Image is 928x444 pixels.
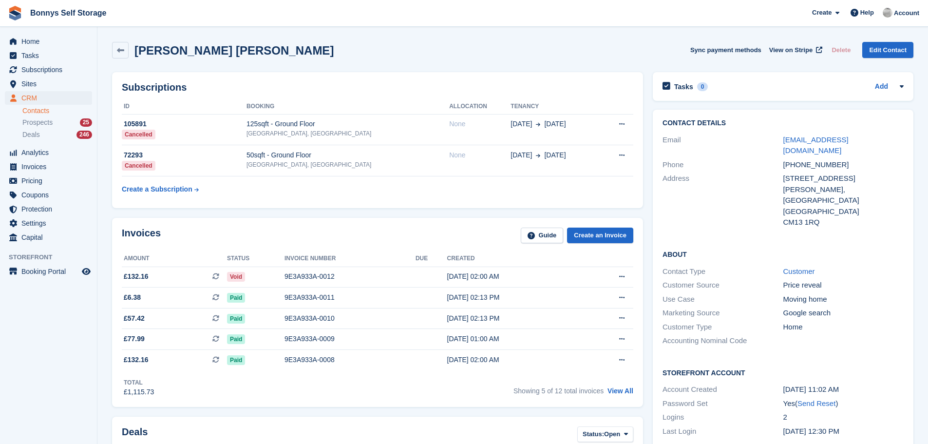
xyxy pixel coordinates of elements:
a: menu [5,77,92,91]
div: [DATE] 01:00 AM [447,334,581,344]
div: None [449,119,511,129]
span: Open [604,429,620,439]
a: View on Stripe [765,42,824,58]
span: Status: [583,429,604,439]
div: [GEOGRAPHIC_DATA], [GEOGRAPHIC_DATA] [246,129,449,138]
span: £6.38 [124,292,141,303]
div: Price reveal [783,280,904,291]
div: 2 [783,412,904,423]
div: [DATE] 11:02 AM [783,384,904,395]
img: stora-icon-8386f47178a22dfd0bd8f6a31ec36ba5ce8667c1dd55bd0f319d3a0aa187defe.svg [8,6,22,20]
a: menu [5,146,92,159]
a: menu [5,63,92,77]
div: 9E3A933A-0010 [284,313,416,324]
div: Use Case [663,294,783,305]
time: 2025-02-11 12:30:06 UTC [783,427,840,435]
div: 9E3A933A-0012 [284,271,416,282]
span: Help [860,8,874,18]
div: 105891 [122,119,246,129]
span: Subscriptions [21,63,80,77]
a: Send Reset [797,399,835,407]
div: Phone [663,159,783,171]
h2: Contact Details [663,119,904,127]
a: Bonnys Self Storage [26,5,110,21]
span: Home [21,35,80,48]
span: Sites [21,77,80,91]
span: Capital [21,231,80,244]
a: menu [5,35,92,48]
a: menu [5,91,92,105]
img: James Bonny [883,8,892,18]
div: Account Created [663,384,783,395]
a: Edit Contact [862,42,913,58]
div: Password Set [663,398,783,409]
span: Invoices [21,160,80,174]
div: Google search [783,308,904,319]
span: Storefront [9,252,97,262]
th: Status [227,251,284,267]
span: Booking Portal [21,265,80,278]
a: [EMAIL_ADDRESS][DOMAIN_NAME] [783,135,849,155]
span: Deals [22,130,40,139]
div: [GEOGRAPHIC_DATA], [GEOGRAPHIC_DATA] [246,160,449,169]
div: [STREET_ADDRESS] [783,173,904,184]
span: Void [227,272,245,282]
div: [PERSON_NAME], [GEOGRAPHIC_DATA] [783,184,904,206]
span: [DATE] [544,150,566,160]
h2: Tasks [674,82,693,91]
div: Yes [783,398,904,409]
div: [DATE] 02:00 AM [447,355,581,365]
div: None [449,150,511,160]
span: Tasks [21,49,80,62]
a: menu [5,174,92,188]
th: Created [447,251,581,267]
a: Create an Invoice [567,228,633,244]
button: Status: Open [577,426,633,443]
div: Create a Subscription [122,184,192,194]
span: Create [812,8,832,18]
div: Customer Source [663,280,783,291]
h2: Invoices [122,228,161,244]
a: Add [875,81,888,93]
div: Customer Type [663,322,783,333]
div: [DATE] 02:00 AM [447,271,581,282]
a: menu [5,202,92,216]
a: menu [5,160,92,174]
div: [PHONE_NUMBER] [783,159,904,171]
div: Moving home [783,294,904,305]
span: Protection [21,202,80,216]
div: [DATE] 02:13 PM [447,292,581,303]
div: Email [663,135,783,156]
span: CRM [21,91,80,105]
a: Contacts [22,106,92,116]
a: menu [5,188,92,202]
button: Sync payment methods [690,42,761,58]
div: £1,115.73 [124,387,154,397]
a: Create a Subscription [122,180,199,198]
span: Analytics [21,146,80,159]
div: Home [783,322,904,333]
h2: Storefront Account [663,367,904,377]
a: Preview store [80,266,92,277]
span: [DATE] [511,119,532,129]
span: Paid [227,314,245,324]
a: menu [5,216,92,230]
span: View on Stripe [769,45,813,55]
div: Cancelled [122,161,155,171]
h2: About [663,249,904,259]
div: 72293 [122,150,246,160]
span: [DATE] [511,150,532,160]
div: 9E3A933A-0009 [284,334,416,344]
span: £132.16 [124,271,149,282]
div: 9E3A933A-0011 [284,292,416,303]
div: Address [663,173,783,228]
a: menu [5,265,92,278]
span: ( ) [795,399,838,407]
th: ID [122,99,246,115]
div: Total [124,378,154,387]
span: Paid [227,293,245,303]
span: Prospects [22,118,53,127]
a: Customer [783,267,815,275]
div: 0 [697,82,708,91]
th: Amount [122,251,227,267]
